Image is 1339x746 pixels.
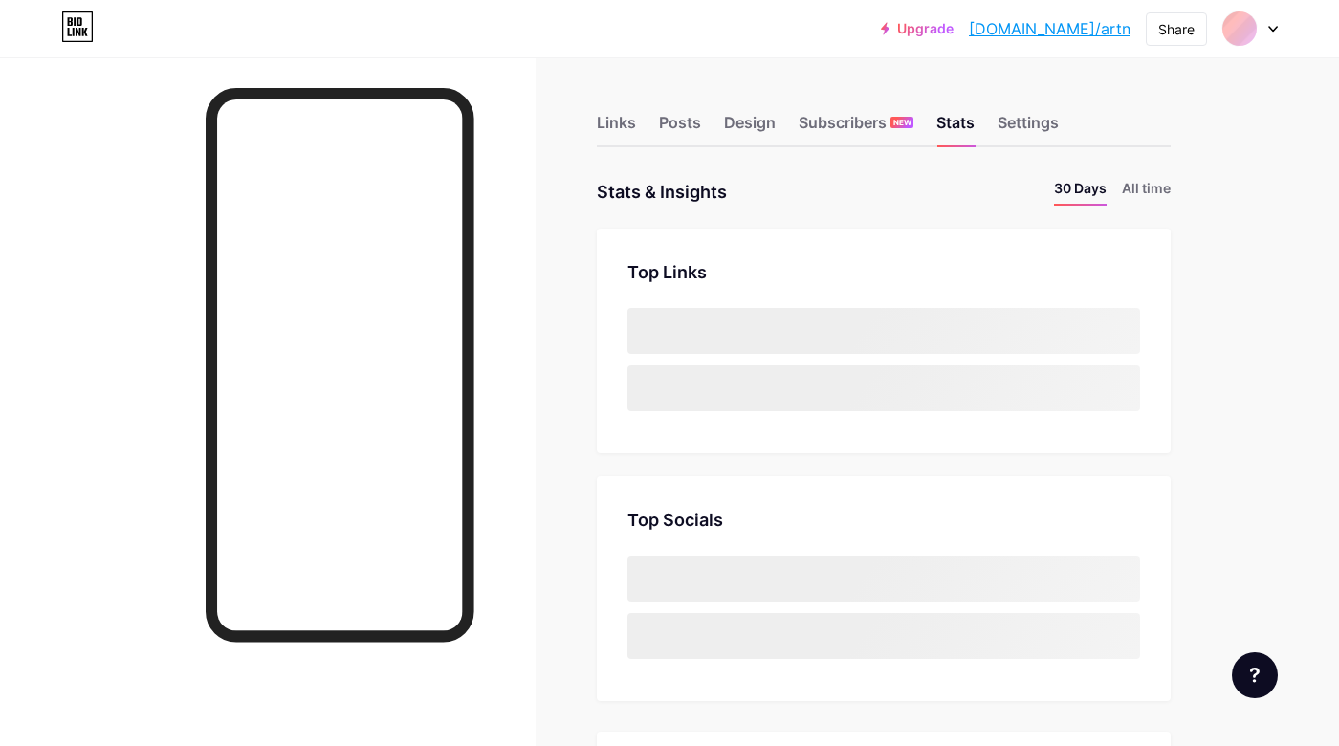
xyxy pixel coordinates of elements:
[627,507,1140,533] div: Top Socials
[627,259,1140,285] div: Top Links
[597,178,727,206] div: Stats & Insights
[998,111,1059,145] div: Settings
[799,111,913,145] div: Subscribers
[659,111,701,145] div: Posts
[969,17,1130,40] a: [DOMAIN_NAME]/artn
[724,111,776,145] div: Design
[597,111,636,145] div: Links
[893,117,911,128] span: NEW
[1158,19,1195,39] div: Share
[1122,178,1171,206] li: All time
[936,111,975,145] div: Stats
[881,21,954,36] a: Upgrade
[1054,178,1107,206] li: 30 Days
